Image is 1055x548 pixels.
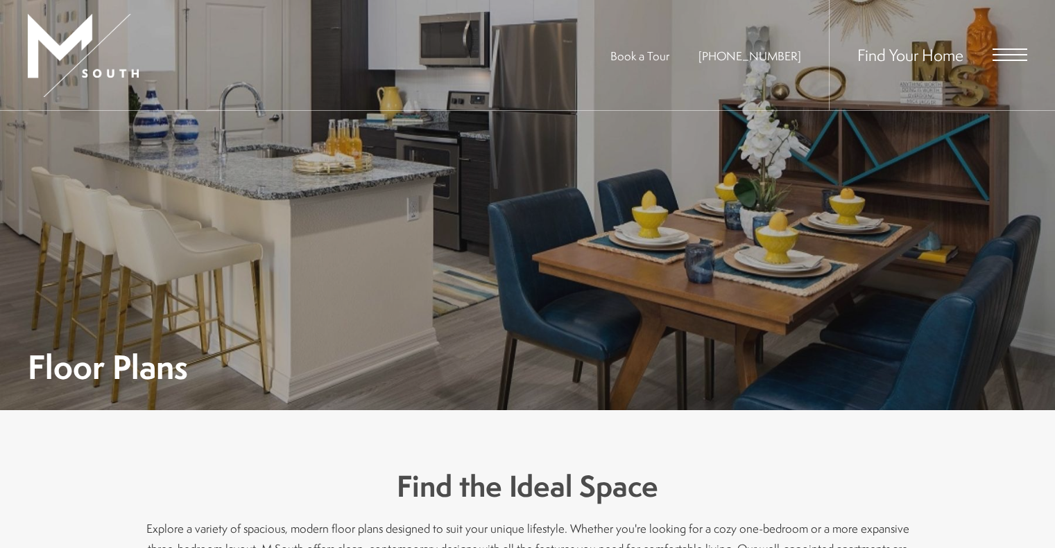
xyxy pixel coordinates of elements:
[698,48,801,64] span: [PHONE_NUMBER]
[146,466,909,507] h3: Find the Ideal Space
[857,44,963,66] a: Find Your Home
[698,48,801,64] a: Call Us at 813-570-8014
[993,48,1027,61] button: Open Menu
[28,14,139,97] img: MSouth
[610,48,669,64] a: Book a Tour
[28,351,188,382] h1: Floor Plans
